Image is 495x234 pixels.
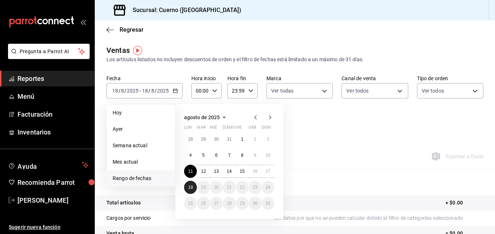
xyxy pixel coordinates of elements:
button: 23 de agosto de 2025 [249,181,261,194]
abbr: 25 de agosto de 2025 [188,201,193,206]
label: Canal de venta [342,76,408,81]
abbr: 11 de agosto de 2025 [188,169,193,174]
button: 27 de agosto de 2025 [210,197,223,210]
button: 19 de agosto de 2025 [197,181,210,194]
span: [PERSON_NAME] [17,195,89,205]
label: Fecha [106,76,183,81]
abbr: 14 de agosto de 2025 [227,169,231,174]
abbr: 6 de agosto de 2025 [215,153,218,158]
button: 17 de agosto de 2025 [262,165,274,178]
abbr: 8 de agosto de 2025 [241,153,243,158]
span: Ver todos [346,87,369,94]
input: -- [142,88,148,94]
label: Hora fin [227,76,258,81]
button: 12 de agosto de 2025 [197,165,210,178]
label: Hora inicio [191,76,222,81]
p: Cargos por servicio [106,214,151,222]
button: 28 de julio de 2025 [184,133,197,146]
abbr: 26 de agosto de 2025 [201,201,206,206]
span: / [148,88,151,94]
span: - [140,88,141,94]
button: 8 de agosto de 2025 [236,149,249,162]
div: Ventas [106,45,130,56]
abbr: 16 de agosto de 2025 [253,169,257,174]
abbr: 1 de agosto de 2025 [241,137,243,142]
abbr: 2 de agosto de 2025 [254,137,256,142]
button: 14 de agosto de 2025 [223,165,235,178]
abbr: 29 de julio de 2025 [201,137,206,142]
button: 30 de agosto de 2025 [249,197,261,210]
p: Total artículos [106,199,141,207]
span: Inventarios [17,127,89,137]
p: + $0.00 [445,199,483,207]
button: 6 de agosto de 2025 [210,149,223,162]
abbr: sábado [249,125,256,133]
abbr: 9 de agosto de 2025 [254,153,256,158]
a: Pregunta a Parrot AI [5,53,90,61]
abbr: 5 de agosto de 2025 [202,153,205,158]
abbr: 4 de agosto de 2025 [189,153,192,158]
span: / [155,88,157,94]
input: -- [121,88,124,94]
button: 16 de agosto de 2025 [249,165,261,178]
input: -- [112,88,118,94]
button: 13 de agosto de 2025 [210,165,223,178]
button: 7 de agosto de 2025 [223,149,235,162]
abbr: 22 de agosto de 2025 [240,185,245,190]
span: Ayer [113,125,169,133]
button: 25 de agosto de 2025 [184,197,197,210]
button: 1 de agosto de 2025 [236,133,249,146]
img: Tooltip marker [133,46,142,55]
span: / [118,88,121,94]
abbr: 23 de agosto de 2025 [253,185,257,190]
button: 28 de agosto de 2025 [223,197,235,210]
button: open_drawer_menu [80,19,86,25]
abbr: 19 de agosto de 2025 [201,185,206,190]
button: 2 de agosto de 2025 [249,133,261,146]
abbr: lunes [184,125,192,133]
button: 29 de agosto de 2025 [236,197,249,210]
span: Ver todas [271,87,293,94]
button: 18 de agosto de 2025 [184,181,197,194]
abbr: 3 de agosto de 2025 [267,137,269,142]
button: Pregunta a Parrot AI [8,44,90,59]
abbr: 18 de agosto de 2025 [188,185,193,190]
abbr: 28 de agosto de 2025 [227,201,231,206]
abbr: 31 de agosto de 2025 [266,201,270,206]
button: 31 de agosto de 2025 [262,197,274,210]
abbr: 20 de agosto de 2025 [214,185,219,190]
button: 4 de agosto de 2025 [184,149,197,162]
div: Los artículos listados no incluyen descuentos de orden y el filtro de fechas está limitado a un m... [106,56,483,63]
abbr: 29 de agosto de 2025 [240,201,245,206]
abbr: 31 de julio de 2025 [227,137,231,142]
button: 10 de agosto de 2025 [262,149,274,162]
h3: Sucursal: Cuerno ([GEOGRAPHIC_DATA]) [127,6,241,15]
abbr: jueves [223,125,266,133]
abbr: 15 de agosto de 2025 [240,169,245,174]
span: agosto de 2025 [184,114,220,120]
button: Regresar [106,26,144,33]
abbr: 27 de agosto de 2025 [214,201,219,206]
abbr: 30 de julio de 2025 [214,137,219,142]
button: 29 de julio de 2025 [197,133,210,146]
input: ---- [126,88,139,94]
input: ---- [157,88,169,94]
abbr: 30 de agosto de 2025 [253,201,257,206]
button: 11 de agosto de 2025 [184,165,197,178]
span: Semana actual [113,142,169,149]
button: 30 de julio de 2025 [210,133,223,146]
abbr: martes [197,125,206,133]
label: Marca [266,76,333,81]
span: Facturación [17,109,89,119]
p: Sin datos por que no se pueden calcular debido al filtro de categorías seleccionado [274,214,483,222]
span: Recomienda Parrot [17,178,89,187]
span: Pregunta a Parrot AI [20,48,78,55]
abbr: viernes [236,125,242,133]
abbr: 24 de agosto de 2025 [266,185,270,190]
button: 31 de julio de 2025 [223,133,235,146]
span: Mes actual [113,158,169,166]
span: Hoy [113,109,169,117]
button: 20 de agosto de 2025 [210,181,223,194]
abbr: 10 de agosto de 2025 [266,153,270,158]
